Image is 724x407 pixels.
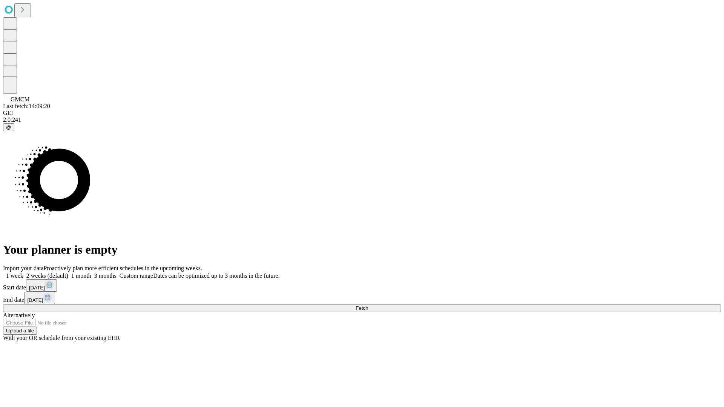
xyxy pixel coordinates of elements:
[6,124,11,130] span: @
[3,292,721,304] div: End date
[11,96,30,103] span: GMCM
[27,297,43,303] span: [DATE]
[3,335,120,341] span: With your OR schedule from your existing EHR
[71,272,91,279] span: 1 month
[24,292,55,304] button: [DATE]
[356,305,368,311] span: Fetch
[6,272,23,279] span: 1 week
[3,243,721,257] h1: Your planner is empty
[120,272,153,279] span: Custom range
[3,116,721,123] div: 2.0.241
[29,285,45,291] span: [DATE]
[94,272,117,279] span: 3 months
[44,265,202,271] span: Proactively plan more efficient schedules in the upcoming weeks.
[3,110,721,116] div: GEI
[26,272,68,279] span: 2 weeks (default)
[3,265,44,271] span: Import your data
[3,312,35,318] span: Alternatively
[3,279,721,292] div: Start date
[3,103,50,109] span: Last fetch: 14:09:20
[3,304,721,312] button: Fetch
[3,123,14,131] button: @
[3,327,37,335] button: Upload a file
[153,272,279,279] span: Dates can be optimized up to 3 months in the future.
[26,279,57,292] button: [DATE]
